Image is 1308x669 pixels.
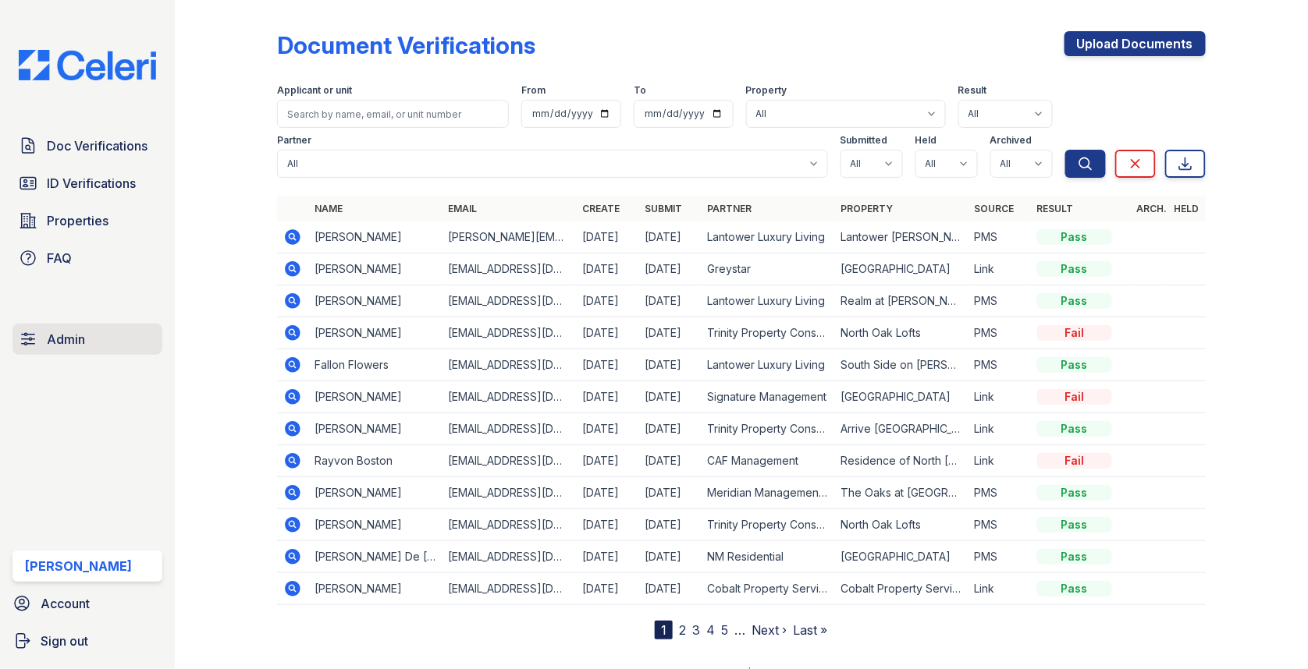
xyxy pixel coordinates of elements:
a: 2 [679,622,686,638]
div: Pass [1037,485,1112,501]
a: Sign out [6,625,169,657]
a: Last » [793,622,827,638]
td: [DATE] [576,573,638,605]
td: [EMAIL_ADDRESS][DOMAIN_NAME] [443,413,576,445]
td: [DATE] [576,509,638,541]
td: [EMAIL_ADDRESS][DOMAIN_NAME] [443,253,576,285]
td: [DATE] [576,253,638,285]
span: FAQ [47,249,72,267]
label: Archived [990,134,1033,147]
td: PMS [969,221,1031,253]
td: [PERSON_NAME] [308,477,442,509]
a: 3 [692,622,700,638]
a: Doc Verifications [12,130,162,161]
td: [PERSON_NAME] [308,317,442,349]
td: [DATE] [638,285,701,317]
td: [PERSON_NAME][EMAIL_ADDRESS][PERSON_NAME][DOMAIN_NAME] [443,221,576,253]
a: 5 [721,622,728,638]
a: Partner [707,203,752,214]
td: Link [969,413,1031,445]
td: [PERSON_NAME] [308,573,442,605]
td: [EMAIL_ADDRESS][DOMAIN_NAME] [443,477,576,509]
a: Arch. [1137,203,1168,214]
a: Create [582,203,620,214]
td: [DATE] [638,349,701,381]
td: [DATE] [638,317,701,349]
label: Held [915,134,937,147]
div: Pass [1037,549,1112,565]
td: [DATE] [638,413,701,445]
img: CE_Logo_Blue-a8612792a0a2168367f1c8372b55b34899dd931a85d93a1a3d3e32e68fde9ad4.png [6,50,169,80]
td: [EMAIL_ADDRESS][DOMAIN_NAME] [443,509,576,541]
td: Cobalt Property Services [701,573,834,605]
a: Properties [12,205,162,236]
td: Rayvon Boston [308,445,442,477]
td: The Oaks at [GEOGRAPHIC_DATA] [834,477,968,509]
a: Next › [752,622,787,638]
div: Pass [1037,293,1112,309]
span: ID Verifications [47,174,136,193]
td: [DATE] [638,477,701,509]
td: Link [969,253,1031,285]
td: [EMAIL_ADDRESS][DOMAIN_NAME] [443,381,576,413]
a: Admin [12,324,162,355]
td: [PERSON_NAME] [308,413,442,445]
td: [EMAIL_ADDRESS][DOMAIN_NAME] [443,349,576,381]
td: Meridian Management Group [701,477,834,509]
td: [DATE] [576,349,638,381]
td: [PERSON_NAME] [308,253,442,285]
td: [PERSON_NAME] De [PERSON_NAME] [308,541,442,573]
td: [DATE] [638,509,701,541]
a: Result [1037,203,1074,214]
td: [EMAIL_ADDRESS][DOMAIN_NAME] [443,573,576,605]
label: Applicant or unit [277,84,352,97]
label: To [634,84,646,97]
td: PMS [969,541,1031,573]
input: Search by name, email, or unit number [277,100,509,128]
td: [DATE] [638,253,701,285]
td: [DATE] [576,285,638,317]
td: Lantower Luxury Living [701,221,834,253]
div: Pass [1037,581,1112,596]
a: ID Verifications [12,168,162,199]
div: Fail [1037,325,1112,341]
div: Document Verifications [277,31,535,59]
td: [EMAIL_ADDRESS][DOMAIN_NAME] [443,285,576,317]
td: PMS [969,285,1031,317]
td: [PERSON_NAME] [308,221,442,253]
td: Fallon Flowers [308,349,442,381]
td: CAF Management [701,445,834,477]
div: 1 [655,621,673,639]
td: PMS [969,317,1031,349]
a: Email [449,203,478,214]
td: [DATE] [638,541,701,573]
td: [DATE] [638,381,701,413]
span: Sign out [41,632,88,650]
a: Submit [645,203,682,214]
td: South Side on [PERSON_NAME] [834,349,968,381]
label: Partner [277,134,311,147]
a: Account [6,588,169,619]
td: [DATE] [638,221,701,253]
td: [DATE] [638,573,701,605]
td: NM Residential [701,541,834,573]
td: Link [969,445,1031,477]
label: Result [958,84,987,97]
label: From [521,84,546,97]
td: [DATE] [576,221,638,253]
div: Pass [1037,261,1112,277]
td: [DATE] [576,381,638,413]
td: North Oak Lofts [834,317,968,349]
span: Doc Verifications [47,136,148,155]
a: Held [1175,203,1200,214]
div: Pass [1037,421,1112,437]
div: Fail [1037,453,1112,469]
a: Upload Documents [1065,31,1206,56]
td: [DATE] [576,541,638,573]
td: [DATE] [638,445,701,477]
td: [DATE] [576,477,638,509]
td: [DATE] [576,317,638,349]
td: [PERSON_NAME] [308,285,442,317]
td: PMS [969,349,1031,381]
